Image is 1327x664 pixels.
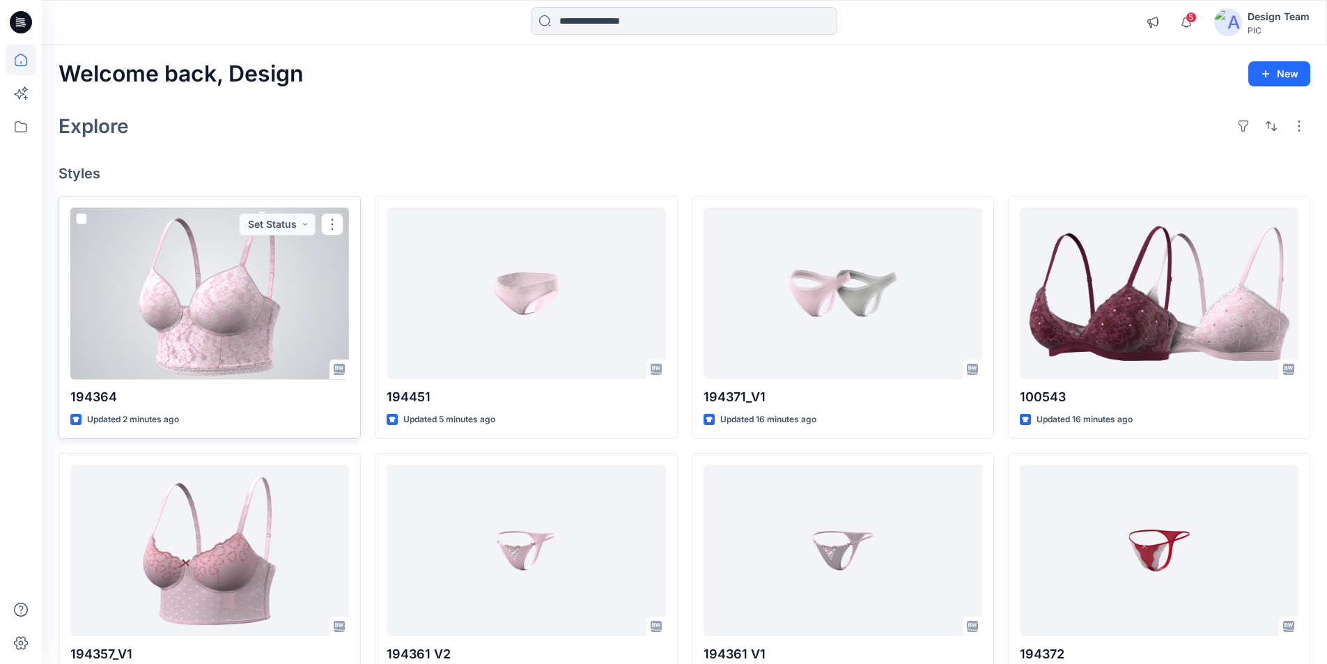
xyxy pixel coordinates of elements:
p: 194364 [70,387,349,407]
p: Updated 16 minutes ago [720,412,816,427]
p: 194372 [1020,644,1298,664]
h2: Explore [59,115,129,137]
h2: Welcome back, Design [59,61,304,87]
p: Updated 5 minutes ago [403,412,495,427]
div: PIC [1248,25,1310,36]
h4: Styles [59,165,1310,182]
a: 194357_V1 [70,465,349,637]
p: 100543 [1020,387,1298,407]
p: 194451 [387,387,665,407]
div: Design Team [1248,8,1310,25]
a: 194371_V1 [704,208,982,380]
a: 194451 [387,208,665,380]
p: 194371_V1 [704,387,982,407]
a: 100543 [1020,208,1298,380]
a: 194372 [1020,465,1298,637]
img: avatar [1214,8,1242,36]
p: 194361 V1 [704,644,982,664]
a: 194361 V1 [704,465,982,637]
a: 194361 V2 [387,465,665,637]
p: 194357_V1 [70,644,349,664]
span: 5 [1186,12,1197,23]
p: Updated 2 minutes ago [87,412,179,427]
p: 194361 V2 [387,644,665,664]
p: Updated 16 minutes ago [1037,412,1133,427]
a: 194364 [70,208,349,380]
button: New [1248,61,1310,86]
